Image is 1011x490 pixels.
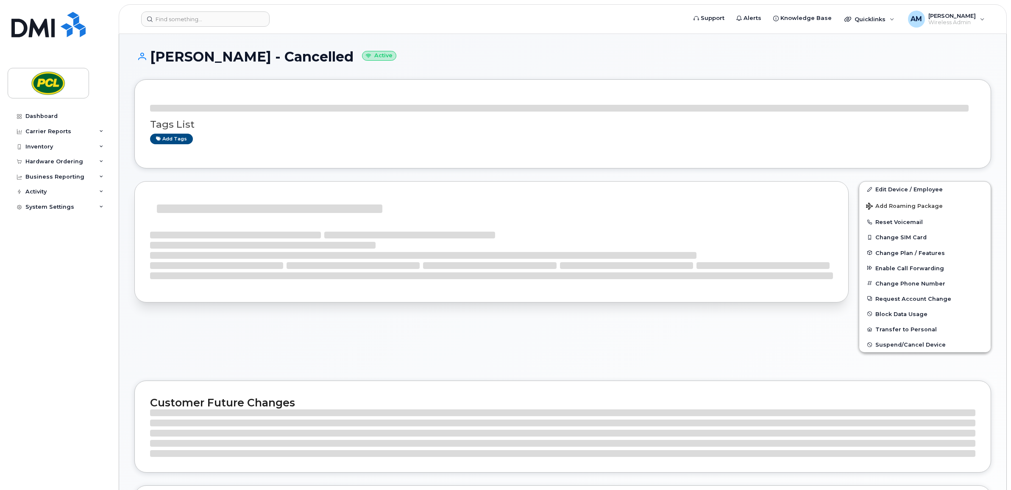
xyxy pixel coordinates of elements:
span: Add Roaming Package [866,203,943,211]
button: Suspend/Cancel Device [859,337,991,352]
small: Active [362,51,396,61]
button: Change Plan / Features [859,245,991,260]
button: Change Phone Number [859,276,991,291]
button: Request Account Change [859,291,991,306]
span: Change Plan / Features [875,249,945,256]
h3: Tags List [150,119,975,130]
button: Add Roaming Package [859,197,991,214]
span: Enable Call Forwarding [875,265,944,271]
button: Change SIM Card [859,230,991,245]
button: Enable Call Forwarding [859,260,991,276]
a: Edit Device / Employee [859,182,991,197]
button: Reset Voicemail [859,214,991,230]
button: Block Data Usage [859,306,991,322]
span: Suspend/Cancel Device [875,342,946,348]
a: Add tags [150,134,193,144]
h1: [PERSON_NAME] - Cancelled [134,49,991,64]
h2: Customer Future Changes [150,396,975,409]
button: Transfer to Personal [859,322,991,337]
